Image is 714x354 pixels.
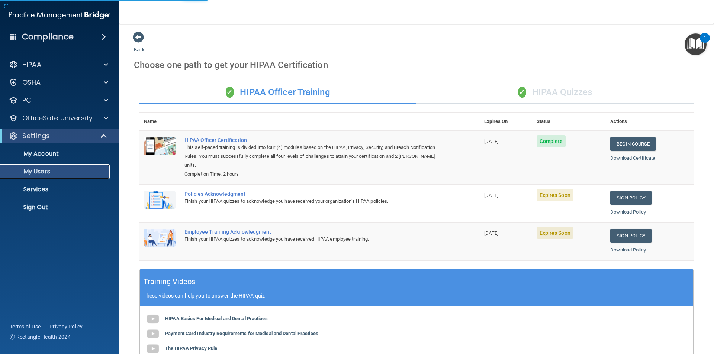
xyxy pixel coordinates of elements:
span: Complete [537,135,566,147]
b: Payment Card Industry Requirements for Medical and Dental Practices [165,331,318,336]
th: Actions [606,113,694,131]
div: HIPAA Quizzes [416,81,694,104]
div: Completion Time: 2 hours [184,170,443,179]
b: The HIPAA Privacy Rule [165,345,217,351]
span: Expires Soon [537,227,573,239]
a: Download Certificate [610,155,655,161]
img: gray_youtube_icon.38fcd6cc.png [145,327,160,341]
a: HIPAA [9,60,108,69]
span: Ⓒ Rectangle Health 2024 [10,333,71,341]
a: Sign Policy [610,229,652,243]
p: Services [5,186,106,193]
p: OSHA [22,78,41,87]
p: HIPAA [22,60,41,69]
a: Download Policy [610,247,646,253]
b: HIPAA Basics For Medical and Dental Practices [165,316,268,321]
img: PMB logo [9,8,110,23]
div: HIPAA Officer Training [139,81,416,104]
p: Sign Out [5,204,106,211]
th: Name [139,113,180,131]
a: Download Policy [610,209,646,215]
div: 1 [704,38,706,48]
a: Back [134,38,145,52]
a: Begin Course [610,137,656,151]
a: OSHA [9,78,108,87]
h4: Compliance [22,32,74,42]
th: Status [532,113,606,131]
div: Choose one path to get your HIPAA Certification [134,54,699,76]
a: PCI [9,96,108,105]
p: PCI [22,96,33,105]
a: HIPAA Officer Certification [184,137,443,143]
a: Terms of Use [10,323,41,330]
span: ✓ [518,87,526,98]
p: OfficeSafe University [22,114,93,123]
span: Expires Soon [537,189,573,201]
th: Expires On [480,113,532,131]
div: Finish your HIPAA quizzes to acknowledge you have received your organization’s HIPAA policies. [184,197,443,206]
a: OfficeSafe University [9,114,108,123]
div: Employee Training Acknowledgment [184,229,443,235]
p: My Account [5,150,106,157]
div: Finish your HIPAA quizzes to acknowledge you have received HIPAA employee training. [184,235,443,244]
a: Sign Policy [610,191,652,205]
span: [DATE] [484,192,498,198]
span: [DATE] [484,230,498,236]
button: Open Resource Center, 1 new notification [685,33,707,55]
a: Privacy Policy [49,323,83,330]
span: [DATE] [484,139,498,144]
h5: Training Videos [144,275,196,288]
p: Settings [22,131,50,140]
p: My Users [5,168,106,175]
div: This self-paced training is divided into four (4) modules based on the HIPAA, Privacy, Security, ... [184,143,443,170]
p: These videos can help you to answer the HIPAA quiz [144,293,689,299]
div: Policies Acknowledgment [184,191,443,197]
img: gray_youtube_icon.38fcd6cc.png [145,312,160,327]
span: ✓ [226,87,234,98]
a: Settings [9,131,108,140]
